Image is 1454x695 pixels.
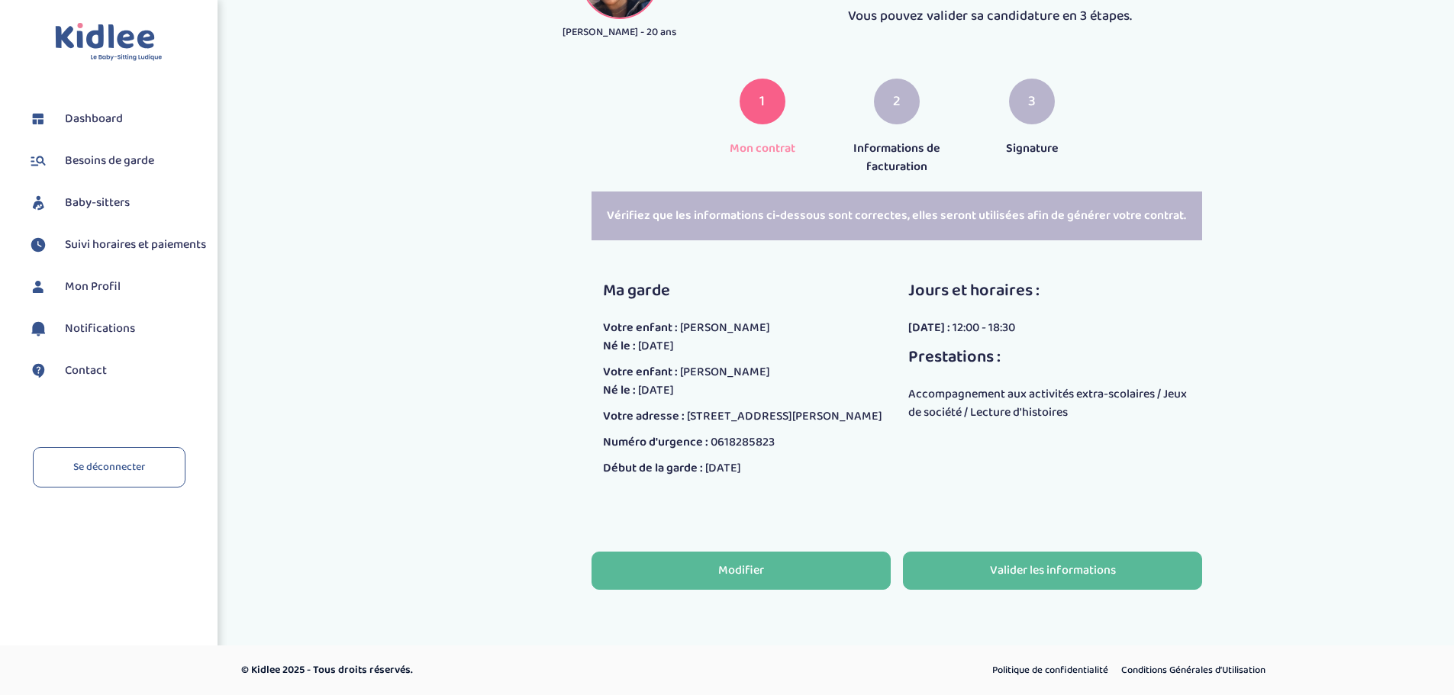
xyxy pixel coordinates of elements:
img: babysitters.svg [27,191,50,214]
span: Numéro d'urgence : [603,433,708,452]
div: Modifier [718,562,764,580]
p: Mon contrat [706,140,818,158]
span: 0618285823 [711,433,775,452]
p: Ma garde [603,278,882,304]
span: 3 [1028,91,1036,113]
span: [PERSON_NAME] [680,318,770,337]
p: Prestations : [908,345,1191,370]
a: Politique de confidentialité [987,661,1114,681]
span: [PERSON_NAME] [680,362,770,381]
img: logo.svg [55,23,163,62]
img: suivihoraire.svg [27,233,50,256]
a: Conditions Générales d’Utilisation [1116,661,1271,681]
p: © Kidlee 2025 - Tous droits réservés. [241,662,792,678]
span: Contact [65,362,107,380]
a: Contact [27,359,206,382]
span: Né le : [603,336,636,356]
div: Valider les informations [990,562,1116,580]
span: 12:00 - 18:30 [953,318,1015,337]
button: Valider les informations [903,552,1202,590]
span: Début de la garde : [603,459,703,478]
a: Suivi horaires et paiements [27,233,206,256]
span: 1 [759,91,765,113]
a: Notifications [27,317,206,340]
span: Votre enfant : [603,318,678,337]
span: Baby-sitters [65,194,130,212]
span: [STREET_ADDRESS][PERSON_NAME] [687,407,882,426]
span: Votre adresse : [603,407,685,426]
a: Besoins de garde [27,150,206,172]
span: Né le : [603,381,636,400]
img: notification.svg [27,317,50,340]
img: contact.svg [27,359,50,382]
span: Suivi horaires et paiements [65,236,206,254]
p: Jours et horaires : [908,278,1191,304]
a: Mon Profil [27,275,206,298]
a: Baby-sitters [27,191,206,214]
img: besoin.svg [27,150,50,172]
span: [DATE] [638,381,674,400]
div: Accompagnement aux activités extra-scolaires / Jeux de société / Lecture d'histoires [908,385,1191,422]
span: [DATE] : [908,318,950,337]
p: Vous pouvez valider sa candidature en 3 étapes. [724,6,1256,27]
a: Se déconnecter [33,447,185,487]
button: Modifier [592,552,891,590]
a: Dashboard [27,108,206,130]
span: Mon Profil [65,278,121,296]
span: Notifications [65,320,135,338]
p: [PERSON_NAME] - 20 ans [538,24,701,40]
span: Besoins de garde [65,152,154,170]
span: [DATE] [638,336,674,356]
img: profil.svg [27,275,50,298]
span: 2 [893,91,901,113]
span: Dashboard [65,110,123,128]
span: Votre enfant : [603,362,678,381]
span: [DATE] [705,459,741,478]
div: Vérifiez que les informations ci-dessous sont correctes, elles seront utilisées afin de générer v... [592,191,1202,240]
p: Informations de facturation [841,140,953,176]
p: Signature [976,140,1088,158]
img: dashboard.svg [27,108,50,130]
